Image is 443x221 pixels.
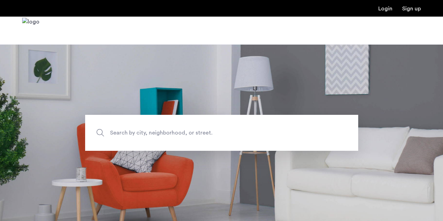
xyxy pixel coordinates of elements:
a: Cazamio Logo [22,18,39,44]
a: Registration [402,6,421,11]
input: Apartment Search [85,115,358,151]
a: Login [378,6,392,11]
img: logo [22,18,39,44]
span: Search by city, neighborhood, or street. [110,128,301,137]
